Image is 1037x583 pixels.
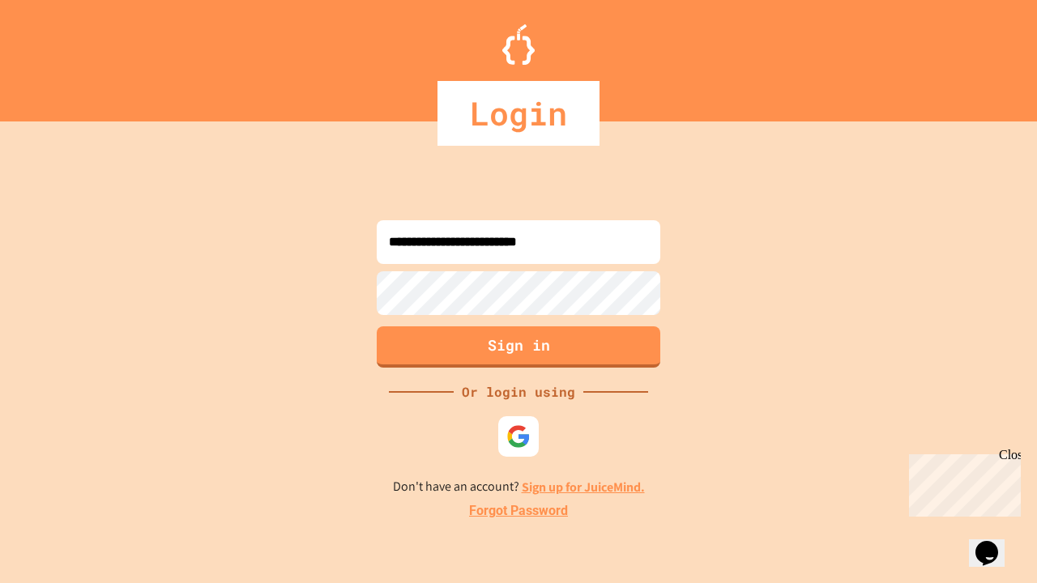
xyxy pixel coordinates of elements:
button: Sign in [377,326,660,368]
div: Login [437,81,600,146]
img: Logo.svg [502,24,535,65]
div: Or login using [454,382,583,402]
div: Chat with us now!Close [6,6,112,103]
img: google-icon.svg [506,424,531,449]
p: Don't have an account? [393,477,645,497]
iframe: chat widget [969,518,1021,567]
iframe: chat widget [903,448,1021,517]
a: Sign up for JuiceMind. [522,479,645,496]
a: Forgot Password [469,501,568,521]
